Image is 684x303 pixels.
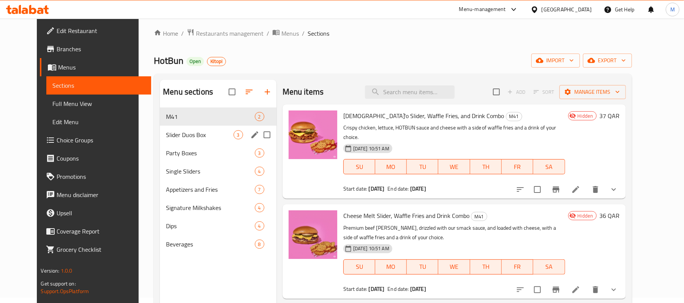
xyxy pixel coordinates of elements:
[410,261,435,272] span: TU
[52,99,145,108] span: Full Menu View
[52,81,145,90] span: Sections
[378,161,404,172] span: MO
[166,240,254,249] span: Beverages
[255,240,264,249] div: items
[407,259,438,275] button: TU
[369,284,385,294] b: [DATE]
[350,245,392,252] span: [DATE] 10:51 AM
[166,148,254,158] span: Party Boxes
[343,259,375,275] button: SU
[575,112,596,120] span: Hidden
[267,29,269,38] li: /
[160,144,276,162] div: Party Boxes3
[46,95,151,113] a: Full Menu View
[343,210,469,221] span: Cheese Melt Slider, Waffle Fries and Drink Combo
[575,212,596,219] span: Hidden
[343,123,565,142] p: Crispy chicken, lettuce, HOTBUN sauce and cheese with a side of waffle fries and a drink of your ...
[255,204,264,211] span: 4
[343,284,368,294] span: Start date:
[571,285,580,294] a: Edit menu item
[347,261,372,272] span: SU
[471,212,487,221] div: M41
[459,5,506,14] div: Menu-management
[255,150,264,157] span: 3
[473,261,499,272] span: TH
[410,284,426,294] b: [DATE]
[40,58,151,76] a: Menus
[57,136,145,145] span: Choice Groups
[571,185,580,194] a: Edit menu item
[302,29,305,38] li: /
[255,223,264,230] span: 4
[600,110,620,121] h6: 37 QAR
[160,104,276,256] nav: Menu sections
[58,63,145,72] span: Menus
[160,235,276,253] div: Beverages8
[160,126,276,144] div: Slider Duos Box3edit
[160,199,276,217] div: Signature Milkshakes4
[470,259,502,275] button: TH
[57,154,145,163] span: Coupons
[289,210,337,259] img: Cheese Melt Slider, Waffle Fries and Drink Combo
[57,227,145,236] span: Coverage Report
[281,29,299,38] span: Menus
[506,112,522,121] div: M41
[154,29,178,38] a: Home
[670,5,675,14] span: M
[471,212,487,221] span: M41
[57,26,145,35] span: Edit Restaurant
[196,29,264,38] span: Restaurants management
[166,221,254,230] span: Dips
[154,28,632,38] nav: breadcrumb
[187,28,264,38] a: Restaurants management
[166,112,254,121] span: M41
[57,208,145,218] span: Upsell
[41,279,76,289] span: Get support on:
[46,113,151,131] a: Edit Menu
[375,159,407,174] button: MO
[387,184,409,194] span: End date:
[586,180,605,199] button: delete
[502,159,533,174] button: FR
[505,261,530,272] span: FR
[255,241,264,248] span: 8
[537,56,574,65] span: import
[375,259,407,275] button: MO
[559,85,626,99] button: Manage items
[583,54,632,68] button: export
[547,281,565,299] button: Branch-specific-item
[186,57,204,66] div: Open
[533,259,565,275] button: SA
[529,282,545,298] span: Select to update
[166,130,233,139] span: Slider Duos Box
[207,58,226,65] span: Kitopi
[343,159,375,174] button: SU
[589,56,626,65] span: export
[40,167,151,186] a: Promotions
[289,110,337,159] img: Chick'o Slider, Waffle Fries, and Drink Combo
[160,180,276,199] div: Appetizers and Fries7
[166,203,254,212] span: Signature Milkshakes
[410,161,435,172] span: TU
[547,180,565,199] button: Branch-specific-item
[502,259,533,275] button: FR
[40,240,151,259] a: Grocery Checklist
[410,184,426,194] b: [DATE]
[343,184,368,194] span: Start date:
[40,22,151,40] a: Edit Restaurant
[255,113,264,120] span: 2
[255,185,264,194] div: items
[505,161,530,172] span: FR
[438,159,470,174] button: WE
[529,86,559,98] span: Select section first
[378,261,404,272] span: MO
[166,185,254,194] span: Appetizers and Fries
[166,167,254,176] span: Single Sliders
[343,223,565,242] p: Premium beef [PERSON_NAME], drizzled with our smack sauce, and loaded with cheese, with a side of...
[438,259,470,275] button: WE
[542,5,592,14] div: [GEOGRAPHIC_DATA]
[441,161,467,172] span: WE
[255,186,264,193] span: 7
